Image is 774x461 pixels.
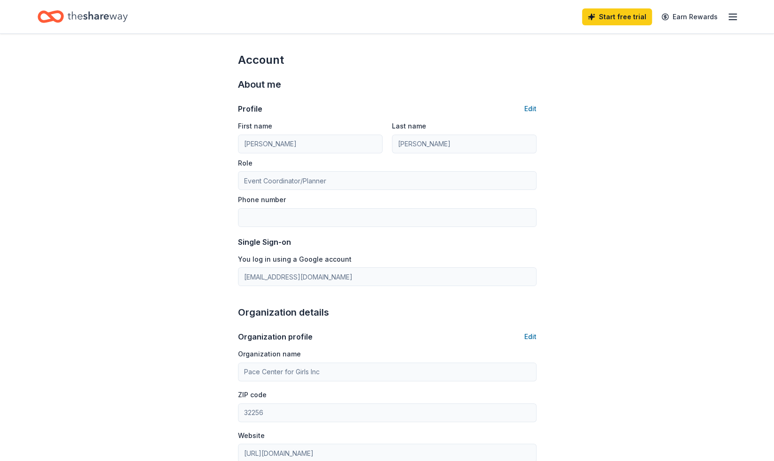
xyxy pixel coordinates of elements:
[238,121,272,131] label: First name
[238,331,313,342] div: Organization profile
[38,6,128,28] a: Home
[524,331,536,342] button: Edit
[238,159,253,168] label: Role
[238,103,262,114] div: Profile
[582,8,652,25] a: Start free trial
[238,255,352,264] label: You log in using a Google account
[238,77,536,92] div: About me
[238,390,267,400] label: ZIP code
[238,349,301,359] label: Organization name
[238,236,536,248] div: Single Sign-on
[238,305,536,320] div: Organization details
[238,403,536,422] input: 12345 (U.S. only)
[238,431,265,440] label: Website
[524,103,536,114] button: Edit
[392,121,426,131] label: Last name
[238,195,286,204] label: Phone number
[656,8,723,25] a: Earn Rewards
[238,53,536,68] div: Account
